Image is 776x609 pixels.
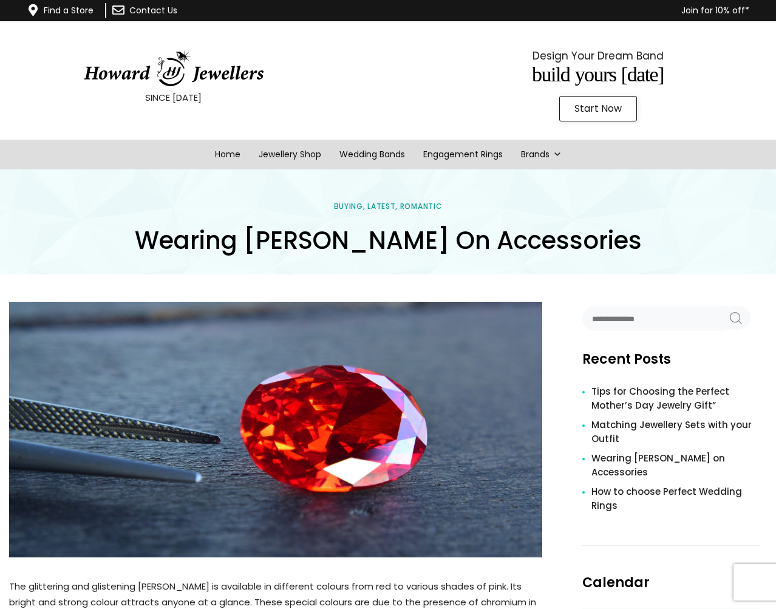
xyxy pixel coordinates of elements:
a: Wedding Bands [330,140,414,169]
a: Home [206,140,250,169]
a: Engagement Rings [414,140,512,169]
span: Calendar [582,573,650,592]
a: Tips for Choosing the Perfect Mother’s Day Jewelry Gift” [591,385,729,412]
a: buying [334,201,366,211]
span: Start Now [574,104,622,114]
img: HowardJewellersLogo-04 [83,50,265,87]
a: Latest [367,201,398,211]
a: Start Now [559,96,637,121]
a: How to choose Perfect Wedding Rings [591,485,742,512]
a: Matching Jewellery Sets with your Outfit [591,418,752,445]
a: Contact Us [129,4,177,16]
p: Design Your Dream Band [455,47,741,65]
h1: Wearing [PERSON_NAME] on Accessories [12,225,764,256]
a: Brands [512,140,571,169]
a: Romantic [400,201,443,211]
p: Join for 10% off* [249,3,749,18]
a: Find a Store [44,4,94,16]
a: Wearing [PERSON_NAME] on Accessories [591,452,725,478]
a: Jewellery Shop [250,140,330,169]
span: Recent Posts [582,350,671,369]
span: Build Yours [DATE] [532,63,664,86]
p: SINCE [DATE] [30,90,316,106]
